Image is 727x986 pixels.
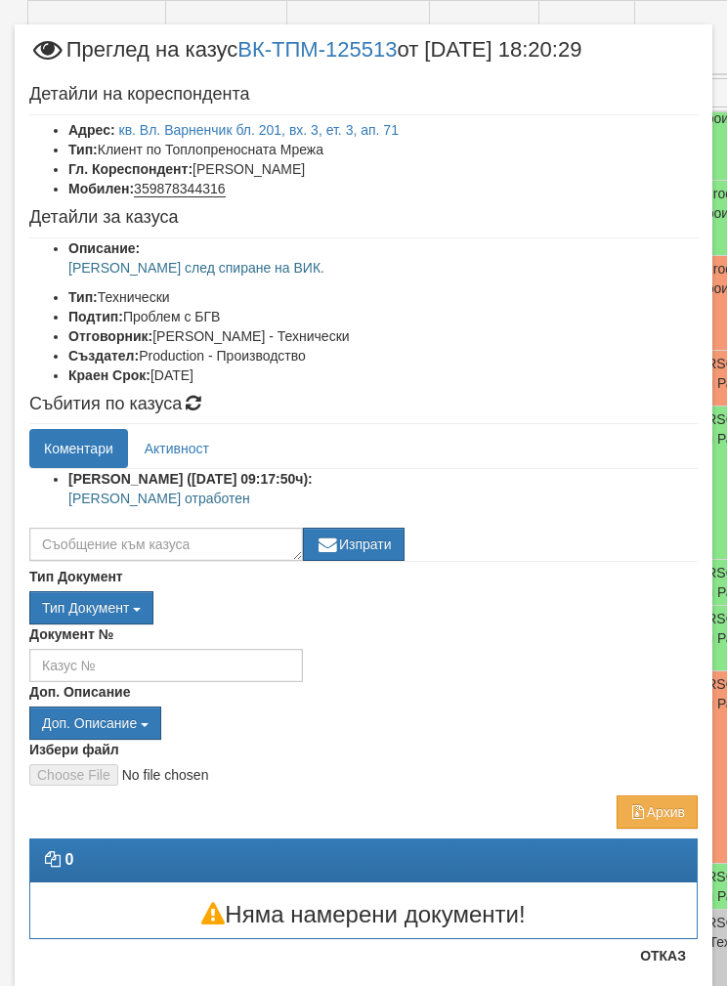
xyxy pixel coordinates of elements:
[68,326,698,346] li: [PERSON_NAME] - Технически
[68,365,698,385] li: [DATE]
[29,39,581,75] span: Преглед на казус от [DATE] 18:20:29
[29,567,123,586] label: Тип Документ
[130,429,224,468] a: Активност
[237,37,397,62] a: ВК-ТПМ-125513
[68,309,123,324] b: Подтип:
[30,902,697,927] h3: Няма намерени документи!
[628,940,698,971] button: Отказ
[29,740,119,759] label: Избери файл
[68,140,698,159] li: Клиент по Топлопреносната Мрежа
[29,649,303,682] input: Казус №
[29,624,113,644] label: Документ №
[29,395,698,414] h4: Събития по казуса
[68,328,152,344] b: Отговорник:
[68,161,192,177] b: Гл. Кореспондент:
[68,348,139,364] b: Създател:
[64,851,73,868] strong: 0
[68,471,313,487] strong: [PERSON_NAME] ([DATE] 09:17:50ч):
[68,346,698,365] li: Production - Производство
[68,122,115,138] b: Адрес:
[29,707,698,740] div: Двоен клик, за изчистване на избраната стойност.
[29,707,161,740] button: Доп. Описание
[68,142,98,157] b: Тип:
[29,208,698,228] h4: Детайли за казуса
[42,715,137,731] span: Доп. Описание
[29,85,698,105] h4: Детайли на кореспондента
[303,528,405,561] button: Изпрати
[29,591,698,624] div: Двоен клик, за изчистване на избраната стойност.
[42,600,129,616] span: Тип Документ
[68,489,698,508] p: [PERSON_NAME] отработен
[29,682,130,702] label: Доп. Описание
[68,181,134,196] b: Мобилен:
[119,122,399,138] a: кв. Вл. Варненчик бл. 201, вх. 3, ет. 3, ап. 71
[617,795,698,829] button: Архив
[68,367,150,383] b: Краен Срок:
[29,591,153,624] button: Тип Документ
[68,240,140,256] b: Описание:
[68,289,98,305] b: Тип:
[29,429,128,468] a: Коментари
[68,258,698,278] p: [PERSON_NAME] след спиране на ВИК.
[68,307,698,326] li: Проблем с БГВ
[68,159,698,179] li: [PERSON_NAME]
[68,287,698,307] li: Технически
